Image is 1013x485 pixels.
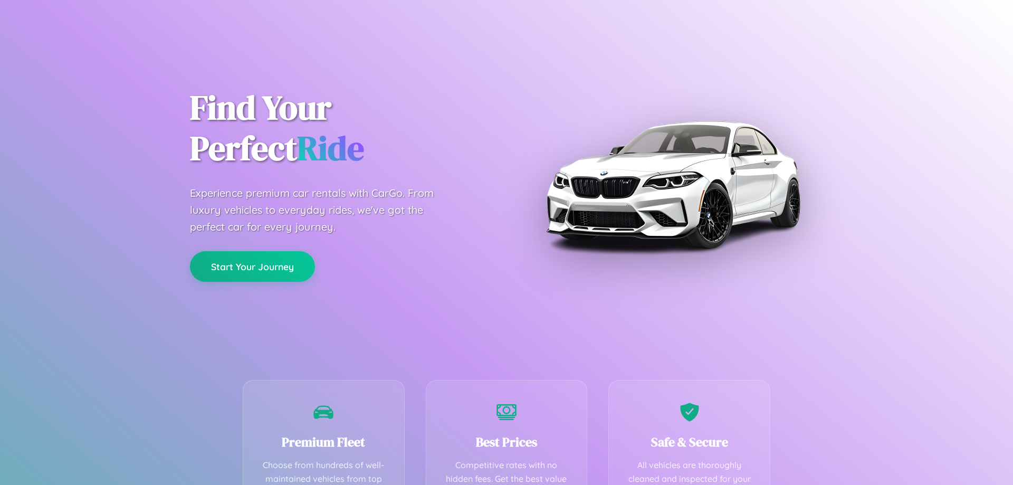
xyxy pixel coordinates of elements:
[297,125,364,171] span: Ride
[190,251,315,282] button: Start Your Journey
[541,53,805,317] img: Premium BMW car rental vehicle
[442,433,571,451] h3: Best Prices
[625,433,754,451] h3: Safe & Secure
[190,88,491,169] h1: Find Your Perfect
[190,185,454,235] p: Experience premium car rentals with CarGo. From luxury vehicles to everyday rides, we've got the ...
[259,433,388,451] h3: Premium Fleet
